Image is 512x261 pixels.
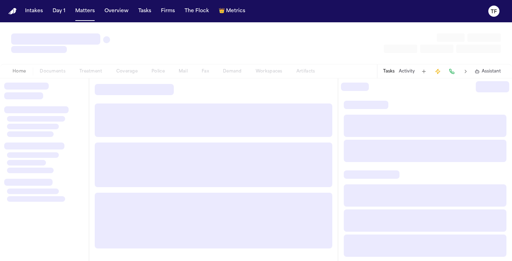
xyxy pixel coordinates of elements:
[383,69,395,74] button: Tasks
[72,5,98,17] button: Matters
[216,5,248,17] button: crownMetrics
[475,69,501,74] button: Assistant
[182,5,212,17] button: The Flock
[135,5,154,17] button: Tasks
[419,67,429,76] button: Add Task
[482,69,501,74] span: Assistant
[50,5,68,17] button: Day 1
[399,69,415,74] button: Activity
[8,8,17,15] a: Home
[8,8,17,15] img: Finch Logo
[158,5,178,17] button: Firms
[102,5,131,17] button: Overview
[447,67,457,76] button: Make a Call
[433,67,443,76] button: Create Immediate Task
[22,5,46,17] button: Intakes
